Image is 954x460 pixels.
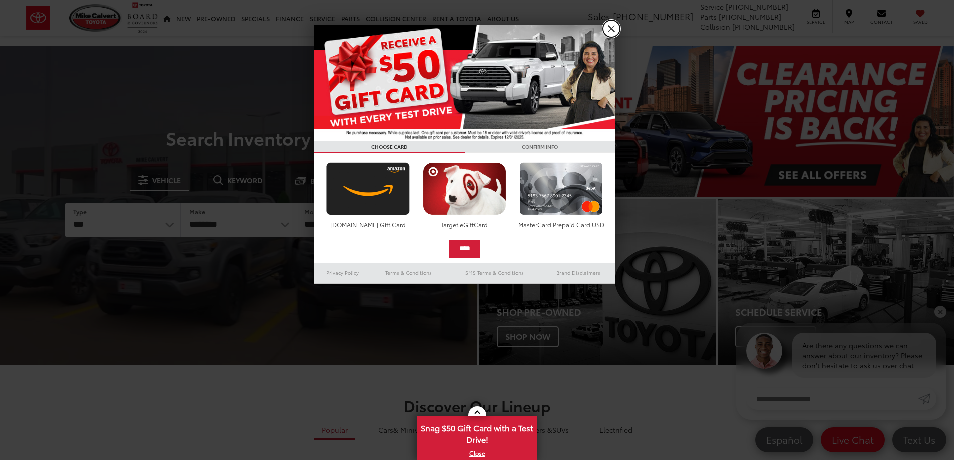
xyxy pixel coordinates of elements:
[324,220,412,229] div: [DOMAIN_NAME] Gift Card
[314,25,615,141] img: 55838_top_625864.jpg
[324,162,412,215] img: amazoncard.png
[465,141,615,153] h3: CONFIRM INFO
[517,220,605,229] div: MasterCard Prepaid Card USD
[420,220,509,229] div: Target eGiftCard
[542,267,615,279] a: Brand Disclaimers
[418,417,536,448] span: Snag $50 Gift Card with a Test Drive!
[314,267,371,279] a: Privacy Policy
[370,267,447,279] a: Terms & Conditions
[314,141,465,153] h3: CHOOSE CARD
[517,162,605,215] img: mastercard.png
[420,162,509,215] img: targetcard.png
[447,267,542,279] a: SMS Terms & Conditions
